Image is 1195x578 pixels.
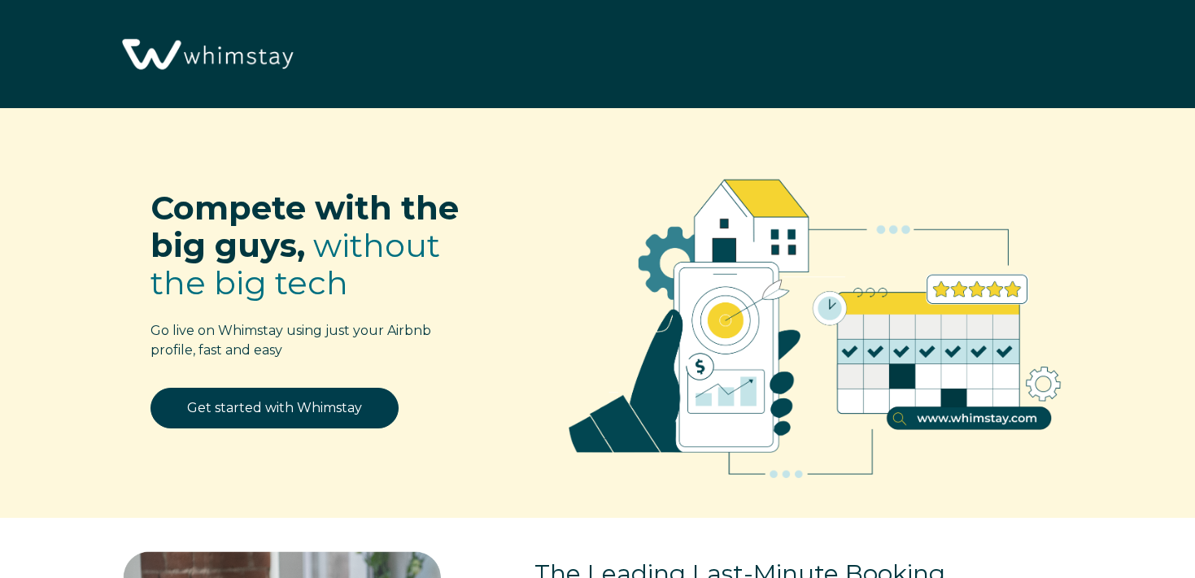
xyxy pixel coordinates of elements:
a: Get started with Whimstay [150,388,399,428]
span: Go live on Whimstay using just your Airbnb profile, fast and easy [150,323,431,358]
img: RBO Ilustrations-02 [529,133,1101,508]
span: Compete with the big guys, [150,188,459,265]
img: Whimstay Logo-02 1 [114,8,299,102]
span: without the big tech [150,225,440,302]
